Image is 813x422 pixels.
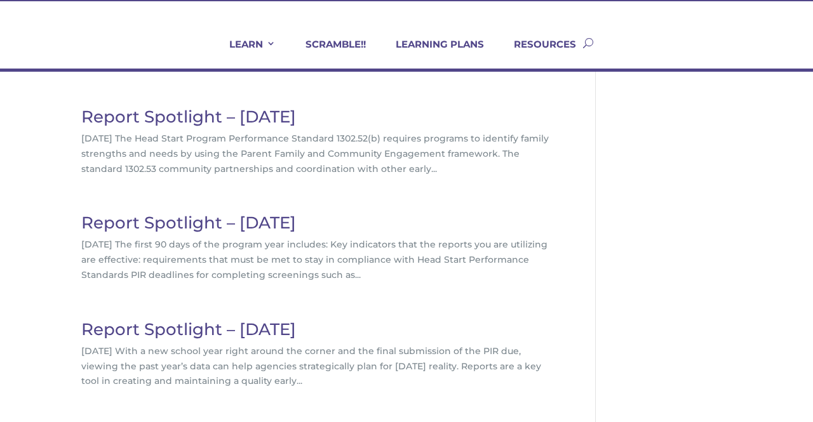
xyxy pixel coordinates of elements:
article: [DATE] The Head Start Program Performance Standard 1302.52(b) requires programs to identify famil... [81,109,560,176]
a: SCRAMBLE!! [290,38,366,69]
a: LEARNING PLANS [380,38,484,69]
a: LEARN [213,38,276,69]
a: RESOURCES [498,38,576,69]
a: Report Spotlight – [DATE] [81,107,296,127]
article: [DATE] With a new school year right around the corner and the final submission of the PIR due, vi... [81,321,560,389]
a: Report Spotlight – [DATE] [81,319,296,340]
a: Report Spotlight – [DATE] [81,213,296,233]
article: [DATE] The first 90 days of the program year includes: Key indicators that the reports you are ut... [81,214,560,282]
